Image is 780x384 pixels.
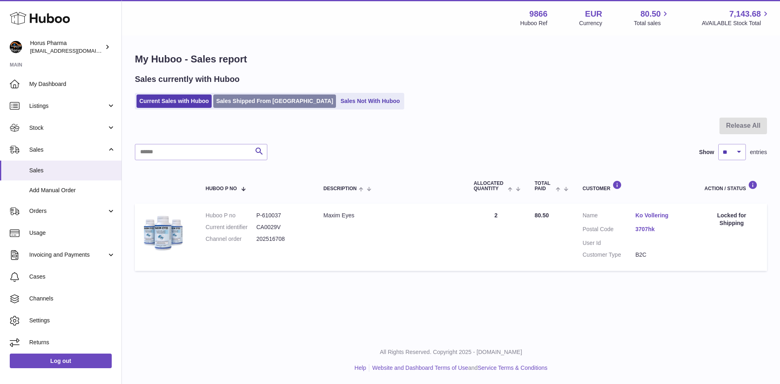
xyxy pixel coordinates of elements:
[702,19,770,27] span: AVAILABLE Stock Total
[29,317,115,324] span: Settings
[583,239,635,247] dt: User Id
[29,295,115,302] span: Channels
[520,19,548,27] div: Huboo Ref
[323,186,357,191] span: Description
[30,39,103,55] div: Horus Pharma
[699,148,714,156] label: Show
[634,9,670,27] a: 80.50 Total sales
[729,9,761,19] span: 7,143.68
[29,251,107,259] span: Invoicing and Payments
[136,94,212,108] a: Current Sales with Huboo
[256,235,307,243] dd: 202516708
[535,212,549,219] span: 80.50
[369,364,547,372] li: and
[750,148,767,156] span: entries
[135,53,767,66] h1: My Huboo - Sales report
[635,212,688,219] a: Ko Vollering
[29,146,107,154] span: Sales
[579,19,602,27] div: Currency
[29,187,115,194] span: Add Manual Order
[323,212,457,219] div: Maxim Eyes
[29,124,107,132] span: Stock
[206,223,256,231] dt: Current identifier
[583,212,635,221] dt: Name
[10,41,22,53] img: info@horus-pharma.nl
[206,186,237,191] span: Huboo P no
[29,229,115,237] span: Usage
[128,348,773,356] p: All Rights Reserved. Copyright 2025 - [DOMAIN_NAME]
[583,251,635,259] dt: Customer Type
[635,251,688,259] dd: B2C
[29,102,107,110] span: Listings
[338,94,403,108] a: Sales Not With Huboo
[583,180,688,191] div: Customer
[213,94,336,108] a: Sales Shipped From [GEOGRAPHIC_DATA]
[474,181,506,191] span: ALLOCATED Quantity
[372,365,468,371] a: Website and Dashboard Terms of Use
[29,273,115,281] span: Cases
[29,80,115,88] span: My Dashboard
[143,212,184,252] img: 1669904909.jpg
[29,339,115,346] span: Returns
[704,212,759,227] div: Locked for Shipping
[135,74,240,85] h2: Sales currently with Huboo
[256,212,307,219] dd: P-610037
[206,212,256,219] dt: Huboo P no
[206,235,256,243] dt: Channel order
[634,19,670,27] span: Total sales
[355,365,366,371] a: Help
[256,223,307,231] dd: CA0029V
[704,180,759,191] div: Action / Status
[535,181,554,191] span: Total paid
[702,9,770,27] a: 7,143.68 AVAILABLE Stock Total
[583,225,635,235] dt: Postal Code
[10,354,112,368] a: Log out
[466,204,526,271] td: 2
[478,365,548,371] a: Service Terms & Conditions
[640,9,661,19] span: 80.50
[30,47,119,54] span: [EMAIL_ADDRESS][DOMAIN_NAME]
[29,167,115,174] span: Sales
[585,9,602,19] strong: EUR
[29,207,107,215] span: Orders
[635,225,688,233] a: 3707hk
[529,9,548,19] strong: 9866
